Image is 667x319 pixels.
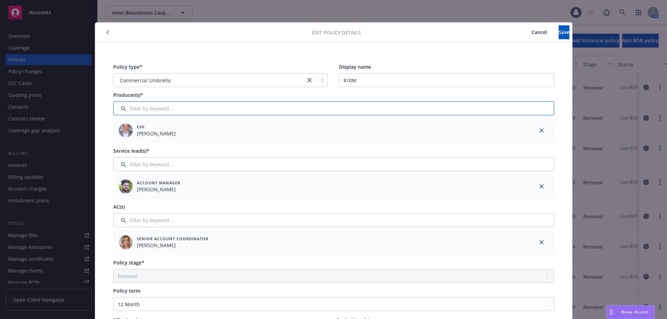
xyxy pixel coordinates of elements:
[113,203,125,210] span: AC(s)
[119,235,133,249] img: employee photo
[113,92,143,98] span: Producer(s)*
[113,148,149,154] span: Service lead(s)*
[559,29,569,35] span: Save
[119,124,133,137] img: employee photo
[537,126,546,135] a: close
[339,64,371,70] span: Display name
[312,29,361,36] span: Edit policy details
[113,64,142,70] span: Policy type*
[621,309,649,315] span: Nova Assist
[137,130,176,137] span: [PERSON_NAME]
[113,213,554,227] input: Filter by keyword...
[537,182,546,191] a: close
[607,305,654,319] button: Nova Assist
[137,186,180,193] span: [PERSON_NAME]
[117,77,302,84] span: Commercial Umbrella
[113,287,140,294] span: Policy term
[137,236,208,242] span: Senior Account Coordinator
[532,29,547,35] span: Cancel
[305,76,314,84] a: close
[559,25,569,39] button: Save
[537,238,546,246] a: close
[520,25,559,39] button: Cancel
[607,305,616,319] div: Drag to move
[119,179,133,193] img: employee photo
[137,180,180,186] span: Account Manager
[113,259,145,266] span: Policy stage*
[120,77,171,84] span: Commercial Umbrella
[113,101,554,115] input: Filter by keyword...
[137,242,208,249] span: [PERSON_NAME]
[113,157,554,171] input: Filter by keyword...
[137,124,176,130] span: EVP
